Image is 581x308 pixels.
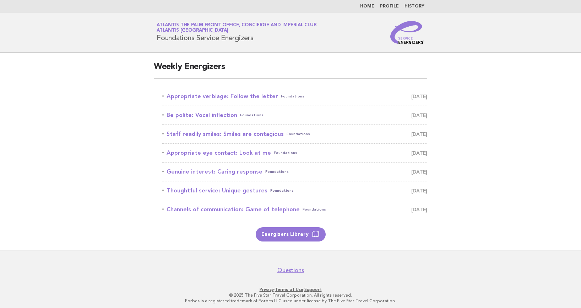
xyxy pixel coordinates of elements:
[162,148,427,158] a: Appropriate eye contact: Look at meFoundations [DATE]
[411,91,427,101] span: [DATE]
[162,129,427,139] a: Staff readily smiles: Smiles are contagiousFoundations [DATE]
[275,287,303,292] a: Terms of Use
[274,148,297,158] span: Foundations
[162,186,427,196] a: Thoughtful service: Unique gesturesFoundations [DATE]
[411,167,427,177] span: [DATE]
[162,167,427,177] a: Genuine interest: Caring responseFoundations [DATE]
[162,91,427,101] a: Appropriate verbiage: Follow the letterFoundations [DATE]
[360,4,374,9] a: Home
[303,205,326,214] span: Foundations
[404,4,424,9] a: History
[73,292,508,298] p: © 2025 The Five Star Travel Corporation. All rights reserved.
[256,227,326,241] a: Energizers Library
[287,129,310,139] span: Foundations
[411,148,427,158] span: [DATE]
[162,110,427,120] a: Be polite: Vocal inflectionFoundations [DATE]
[380,4,399,9] a: Profile
[73,298,508,304] p: Forbes is a registered trademark of Forbes LLC used under license by The Five Star Travel Corpora...
[157,28,228,33] span: Atlantis [GEOGRAPHIC_DATA]
[411,129,427,139] span: [DATE]
[411,186,427,196] span: [DATE]
[162,205,427,214] a: Channels of communication: Game of telephoneFoundations [DATE]
[281,91,304,101] span: Foundations
[157,23,316,33] a: Atlantis The Palm Front Office, Concierge and Imperial ClubAtlantis [GEOGRAPHIC_DATA]
[260,287,274,292] a: Privacy
[154,61,427,79] h2: Weekly Energizers
[411,110,427,120] span: [DATE]
[270,186,294,196] span: Foundations
[277,267,304,274] a: Questions
[157,23,316,42] h1: Foundations Service Energizers
[304,287,322,292] a: Support
[73,287,508,292] p: · ·
[411,205,427,214] span: [DATE]
[265,167,289,177] span: Foundations
[390,21,424,44] img: Service Energizers
[240,110,264,120] span: Foundations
